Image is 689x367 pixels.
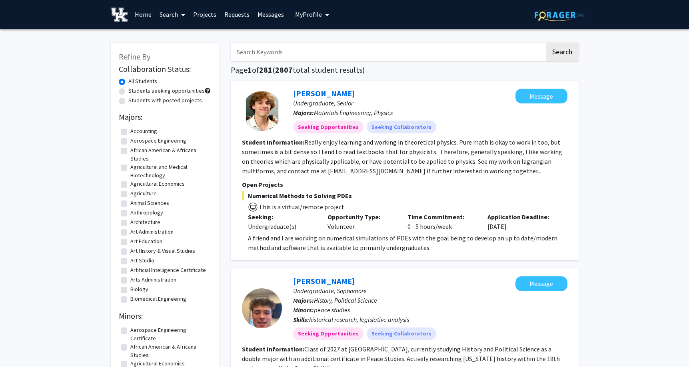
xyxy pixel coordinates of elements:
[130,189,157,198] label: Agriculture
[130,180,185,188] label: Agricultural Economics
[259,65,272,75] span: 281
[220,0,254,28] a: Requests
[242,138,304,146] b: Student Information:
[130,163,209,180] label: Agricultural and Medical Biotechnology
[293,99,353,107] span: Undergraduate, Senior
[130,343,209,359] label: African American & Africana Studies
[119,311,211,321] h2: Minors:
[293,327,363,340] mat-chip: Seeking Opportunities
[128,77,157,85] label: All Students
[401,212,481,231] div: 0 - 5 hours/week
[231,65,579,75] h1: Page of ( total student results)
[295,10,322,18] span: My Profile
[293,88,355,98] a: [PERSON_NAME]
[130,295,186,303] label: Biomedical Engineering
[258,203,344,211] span: This is a virtual/remote project
[189,0,220,28] a: Projects
[322,212,401,231] div: Volunteer
[293,276,355,286] a: [PERSON_NAME]
[130,208,163,217] label: Anthropology
[128,96,202,105] label: Students with posted projects
[407,212,475,222] p: Time Commitment:
[535,9,585,21] img: ForagerOne Logo
[111,8,128,22] img: University of Kentucky Logo
[130,127,157,135] label: Accounting
[130,276,176,284] label: Arts Administration
[119,64,211,74] h2: Collaboration Status:
[128,87,205,95] label: Students seeking opportunities
[130,137,186,145] label: Aerospace Engineering
[6,331,34,361] iframe: Chat
[130,285,148,294] label: Biology
[130,146,209,163] label: African American & Africana Studies
[119,52,150,61] span: Refine By
[130,247,195,255] label: Art History & Visual Studies
[248,212,316,222] p: Seeking:
[130,199,169,207] label: Animal Sciences
[314,306,350,314] span: peace studies
[293,296,314,304] b: Majors:
[367,121,436,133] mat-chip: Seeking Collaborators
[248,222,316,231] div: Undergraduate(s)
[293,306,314,314] b: Minors:
[293,121,363,133] mat-chip: Seeking Opportunities
[367,327,436,340] mat-chip: Seeking Collaborators
[328,212,395,222] p: Opportunity Type:
[231,43,545,61] input: Search Keywords
[248,233,567,252] p: A friend and I are working on numerical simulations of PDEs with the goal being to develop an up ...
[314,109,393,117] span: Materials Engineering, Physics
[130,304,188,313] label: Biosystems Engineering
[515,276,567,291] button: Message Reece Harris
[546,43,579,61] button: Search
[242,345,304,353] b: Student Information:
[275,65,293,75] span: 2807
[130,326,209,343] label: Aerospace Engineering Certificate
[119,112,211,122] h2: Majors:
[130,218,160,226] label: Architecture
[293,315,309,323] b: Skills:
[130,228,174,236] label: Art Administration
[242,138,562,175] fg-read-more: Really enjoy learning and working in theoretical physics. Pure math is okay to work in too, but s...
[481,212,561,231] div: [DATE]
[242,181,283,188] span: Open Projects
[156,0,189,28] a: Search
[254,0,288,28] a: Messages
[130,237,162,246] label: Art Education
[130,266,206,274] label: Artificial Intelligence Certificate
[248,65,252,75] span: 1
[242,191,567,200] span: Numerical Methods to Solving PDEs
[309,315,409,323] span: historical research, legislative analysis
[293,287,367,295] span: Undergraduate, Sophomore
[314,296,377,304] span: History, Political Science
[515,89,567,103] button: Message Gabriel Suarez
[130,256,154,265] label: Art Studio
[131,0,156,28] a: Home
[487,212,555,222] p: Application Deadline:
[293,109,314,117] b: Majors:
